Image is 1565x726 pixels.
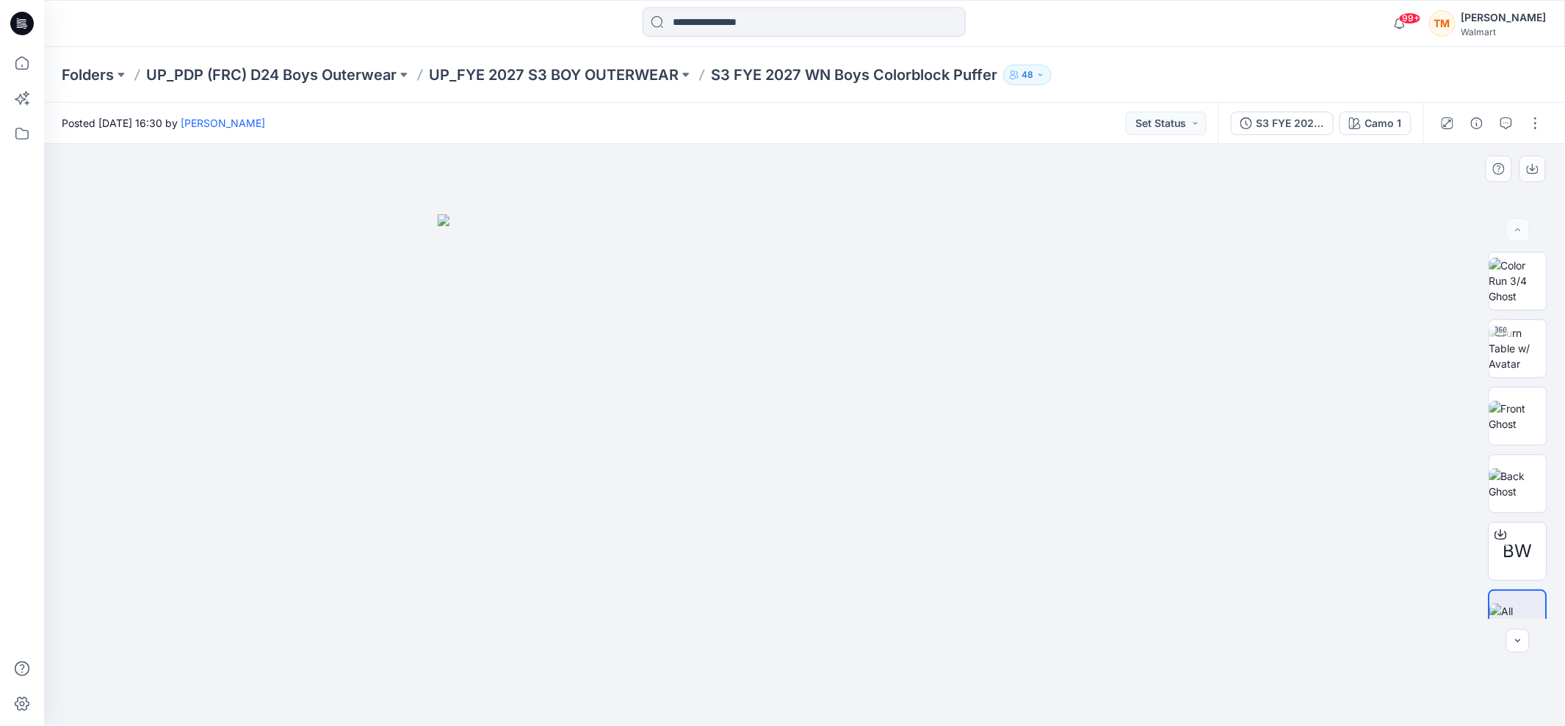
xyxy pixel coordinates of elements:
[1489,468,1547,499] img: Back Ghost
[181,117,265,129] a: [PERSON_NAME]
[1003,65,1052,85] button: 48
[1461,9,1547,26] div: [PERSON_NAME]
[1231,112,1334,135] button: S3 FYE 2027 WN Boys Colorblock Puffer
[1503,538,1533,565] span: BW
[62,65,114,85] a: Folders
[62,115,265,131] span: Posted [DATE] 16:30 by
[1490,603,1546,634] img: All colorways
[1429,10,1456,37] div: TM
[711,65,997,85] p: S3 FYE 2027 WN Boys Colorblock Puffer
[1465,112,1489,135] button: Details
[438,214,1172,725] img: eyJhbGciOiJIUzI1NiIsImtpZCI6IjAiLCJzbHQiOiJzZXMiLCJ0eXAiOiJKV1QifQ.eyJkYXRhIjp7InR5cGUiOiJzdG9yYW...
[1489,258,1547,304] img: Color Run 3/4 Ghost
[1022,67,1033,83] p: 48
[1489,325,1547,371] img: Turn Table w/ Avatar
[1257,115,1324,131] div: S3 FYE 2027 WN Boys Colorblock Puffer
[1340,112,1412,135] button: Camo 1
[1399,12,1421,24] span: 99+
[429,65,679,85] a: UP_FYE 2027 S3 BOY OUTERWEAR
[1461,26,1547,37] div: Walmart
[1489,401,1547,432] img: Front Ghost
[1365,115,1402,131] div: Camo 1
[146,65,397,85] a: UP_PDP (FRC) D24 Boys Outerwear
